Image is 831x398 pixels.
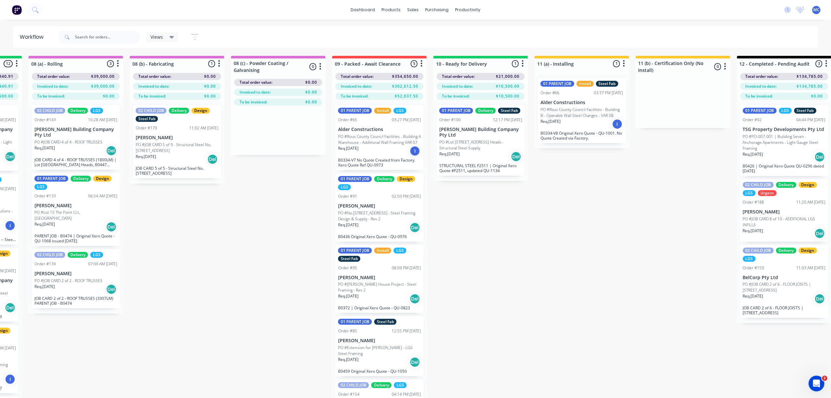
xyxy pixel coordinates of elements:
div: LGS [743,190,756,196]
p: Req. [DATE] [35,221,55,227]
div: Steel Fab [596,81,618,87]
div: productivity [452,5,484,15]
div: 06:54 AM [DATE] [88,193,117,199]
div: LGS [394,108,406,114]
div: Order #143 [35,117,56,123]
div: 02 CHILD JOBDeliveryDesignLGSUrgentOrder #18811:20 AM [DATE][PERSON_NAME]PO #JOB CARD 8 of 10 - A... [740,179,828,242]
div: Order #154 [338,391,359,397]
span: $0.00 [305,79,317,85]
div: I [612,119,623,129]
div: LGS [743,256,756,262]
span: MC [813,7,819,13]
span: $0.00 [305,89,317,95]
span: 2 [822,376,827,381]
div: Del [511,151,521,162]
span: To be invoiced: [138,93,166,99]
div: Order #139 [35,261,56,267]
p: [PERSON_NAME] [743,209,826,215]
span: Invoiced to date: [37,83,68,89]
div: 02 CHILD JOBDeliveryLGSOrder #13907:09 AM [DATE][PERSON_NAME]PO #JOB CARD 2 of 2 - ROOF TRUSSESRe... [32,249,120,308]
p: PO #Rous County Council Facilities - Building A Warehouse - Additional Wall Framing VAR 07 [338,134,421,145]
p: Alder Constructions [541,100,623,105]
div: 01 PARENT JOB [743,108,777,114]
div: 08:09 PM [DATE] [392,265,421,271]
span: $10,500.00 [496,93,519,99]
span: To be invoiced: [37,93,65,99]
div: Order #159 [743,265,764,271]
div: Urgent [758,190,777,196]
div: Steel Fab [136,116,158,122]
p: PO #PO-007-001 | Building Seven - Anchorage Apartments - Light Gauge Steel Framing [743,134,826,151]
div: sales [404,5,422,15]
div: 01 PARENT JOBSteel FabOrder #8512:55 PM [DATE][PERSON_NAME]PO #Extension for [PERSON_NAME] - LGS ... [335,316,424,376]
span: To be invoiced: [442,93,470,99]
div: 01 PARENT JOBInstallSteel FabOrder #6603:37 PM [DATE]Alder ConstructionsPO #Rous County Council F... [538,78,626,143]
p: B0372 | Original Xero Quote - QU-0823 [338,305,421,310]
span: Total order value: [37,74,70,79]
p: JOB CARD 5 of 5 - Structural Steel No.[STREET_ADDRESS] [136,166,219,176]
div: 03:37 PM [DATE] [594,90,623,96]
div: 02 CHILD JOB [35,252,65,258]
p: Req. [DATE] [338,222,358,228]
div: 04:44 PM [DATE] [796,117,826,123]
p: [PERSON_NAME] [338,338,421,343]
input: Search for orders... [75,31,140,44]
div: 04:14 PM [DATE] [392,391,421,397]
div: 02 CHILD JOB [743,182,774,188]
div: 01 PARENT JOB [541,81,574,87]
div: Order #188 [743,199,764,205]
div: 11:02 AM [DATE] [189,125,219,131]
div: Order #91 [338,193,357,199]
div: LGS [338,184,351,190]
div: 01 PARENT JOB [338,108,372,114]
p: PO #JOB CARD 5 of 9 - Structural Steel No.[STREET_ADDRESS] [136,142,219,154]
div: Del [106,284,117,295]
div: Delivery [169,108,189,114]
p: STRUCTURAL STEEL F2511 | Original Xero Quote #F2511, updated QU-1134 [439,163,522,173]
div: Design [93,176,112,182]
div: 01 PARENT JOB [439,108,473,114]
p: PO #JOB CARD 8 of 10 - ADDITIONAL LGS INFILLS [743,216,826,228]
div: Order #100 [439,117,461,123]
span: $134,785.00 [797,74,823,79]
div: 01 PARENT JOB [338,176,372,182]
p: JOB CARD 2 of 6 - FLOOR JOISTS | [STREET_ADDRESS] [743,305,826,315]
p: PO #No.[STREET_ADDRESS] - Steel Framing Design & Supply - Rev 2 [338,210,421,222]
div: Install [374,248,391,254]
span: Total order value: [746,74,778,79]
p: [PERSON_NAME] Building Company Pty Ltd [35,127,117,138]
p: B0436 Original Xero Quote - QU-0976 [338,234,421,239]
div: 01 PARENT JOBInstallLGSOrder #6503:27 PM [DATE]Alder ConstructionsPO #Rous County Council Facilit... [335,105,424,170]
div: Steel Fab [374,319,397,325]
div: Steel Fab [338,256,360,262]
div: 02 CHILD JOB [136,108,167,114]
div: Order #179 [136,125,157,131]
p: Req. [DATE] [541,119,561,124]
span: $0.00 [204,74,216,79]
p: [PERSON_NAME] [338,203,421,209]
div: Del [106,145,117,156]
p: Req. [DATE] [743,293,763,299]
p: Req. [DATE] [136,154,156,160]
div: products [378,5,404,15]
span: Total order value: [341,74,374,79]
p: [PERSON_NAME] [136,135,219,141]
div: Del [815,228,825,239]
div: Design [799,182,817,188]
span: $0.00 [811,93,823,99]
div: 11:03 AM [DATE] [796,265,826,271]
div: Steel Fab [794,108,817,114]
span: Invoiced to date: [746,83,777,89]
span: $134,785.00 [797,83,823,89]
p: JOB CARD 2 of 2 - ROOF TRUSSES (3307LM) PARENT JOB - B0474 [35,296,117,306]
p: B0459 Original Xero Quote - QU-1050 [338,369,421,374]
p: PO #Extension for [PERSON_NAME] - LGS Steel Framing [338,345,421,357]
div: 12:55 PM [DATE] [392,328,421,334]
span: $21,000.00 [496,74,519,79]
p: PO #[PERSON_NAME] House Project - Steel Framing - Rev 2 [338,281,421,293]
div: 07:09 AM [DATE] [88,261,117,267]
span: Invoiced to date: [138,83,170,89]
div: 02 CHILD JOB [338,382,369,388]
p: Req. [DATE] [338,145,358,151]
p: [PERSON_NAME] [338,275,421,280]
